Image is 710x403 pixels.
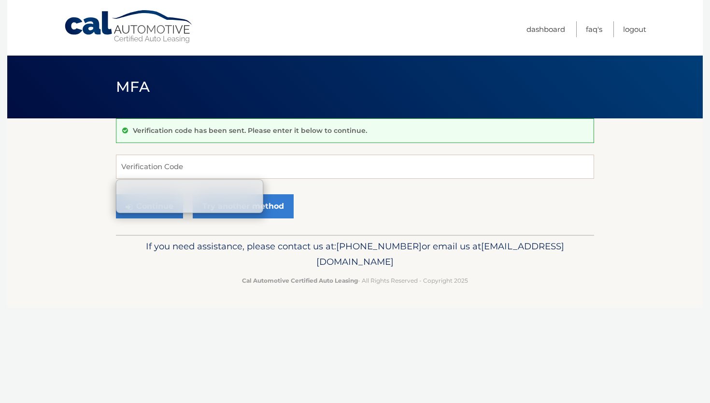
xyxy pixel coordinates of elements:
[526,21,565,37] a: Dashboard
[133,126,367,135] p: Verification code has been sent. Please enter it below to continue.
[64,10,194,44] a: Cal Automotive
[586,21,602,37] a: FAQ's
[122,275,588,286] p: - All Rights Reserved - Copyright 2025
[116,78,150,96] span: MFA
[336,241,422,252] span: [PHONE_NUMBER]
[623,21,646,37] a: Logout
[122,239,588,270] p: If you need assistance, please contact us at: or email us at
[242,277,358,284] strong: Cal Automotive Certified Auto Leasing
[316,241,564,267] span: [EMAIL_ADDRESS][DOMAIN_NAME]
[116,155,594,179] input: Verification Code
